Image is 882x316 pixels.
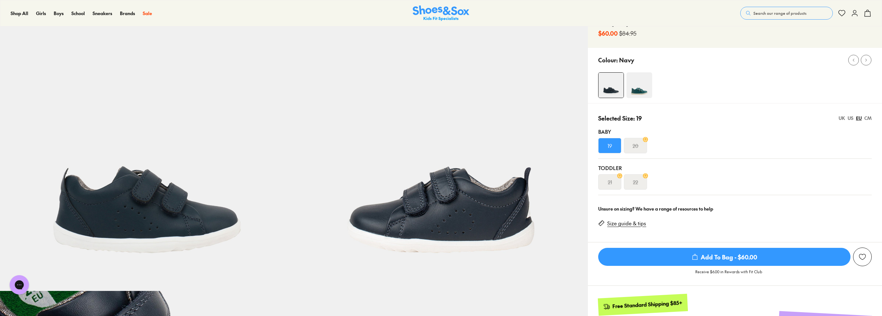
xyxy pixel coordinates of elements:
[120,10,135,16] span: Brands
[11,10,28,17] a: Shop All
[753,10,806,16] span: Search our range of products
[143,10,152,17] a: Sale
[6,273,32,297] iframe: Gorgias live chat messenger
[740,7,833,20] button: Search our range of products
[143,10,152,16] span: Sale
[853,248,872,266] button: Add to Wishlist
[598,294,688,316] a: Free Standard Shipping $85+
[11,10,28,16] span: Shop All
[695,269,762,280] p: Receive $6.00 in Rewards with Fit Club
[612,299,683,310] div: Free Standard Shipping $85+
[864,115,872,122] div: CM
[598,56,618,64] p: Colour:
[848,115,853,122] div: US
[93,10,112,16] span: Sneakers
[36,10,46,16] span: Girls
[120,10,135,17] a: Brands
[607,220,646,227] a: Size guide & tips
[607,142,612,149] span: 19
[598,248,851,266] button: Add To Bag - $60.00
[856,115,862,122] div: EU
[71,10,85,17] a: School
[54,10,64,17] a: Boys
[598,128,872,135] div: Baby
[54,10,64,16] span: Boys
[608,178,612,186] s: 21
[633,178,638,186] s: 22
[93,10,112,17] a: Sneakers
[598,114,642,122] p: Selected Size: 19
[626,72,652,98] img: 4-532074_1
[413,5,469,21] img: SNS_Logo_Responsive.svg
[36,10,46,17] a: Girls
[598,73,624,98] img: 4-501615_1
[413,5,469,21] a: Shoes & Sox
[598,164,872,172] div: Toddler
[71,10,85,16] span: School
[633,142,638,149] s: 20
[598,205,872,212] div: Unsure on sizing? We have a range of resources to help
[619,56,634,64] p: Navy
[619,29,636,38] s: $84.95
[839,115,845,122] div: UK
[598,29,618,38] b: $60.00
